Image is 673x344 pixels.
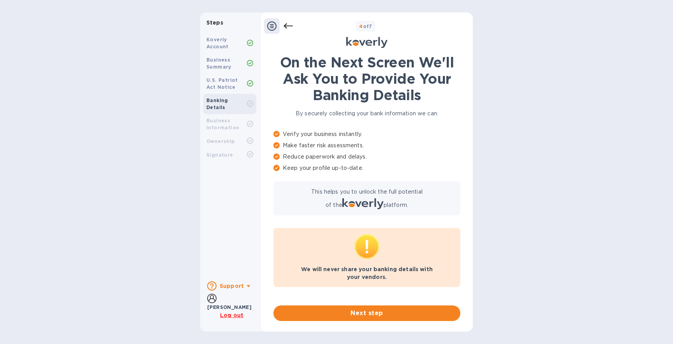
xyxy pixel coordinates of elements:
b: U.S. Patriot Act Notice [206,77,238,90]
p: Reduce paperwork and delays. [273,153,460,161]
b: Banking Details [206,97,228,110]
p: Verify your business instantly. [273,130,460,138]
b: [PERSON_NAME] [207,304,252,310]
b: Signature [206,152,233,158]
b: Steps [206,19,223,26]
button: Next step [273,305,460,321]
p: Keep your profile up-to-date. [273,164,460,172]
p: By securely collecting your bank information we can: [273,109,460,118]
b: of 7 [359,23,372,29]
h1: On the Next Screen We'll Ask You to Provide Your Banking Details [273,54,460,103]
span: Next step [280,309,454,318]
u: Log out [220,312,243,318]
b: Business Information [206,118,239,131]
b: Support [220,283,244,289]
p: of the platform. [326,198,408,209]
b: Koverly Account [206,37,229,49]
b: Business Summary [206,57,231,70]
span: 4 [359,23,363,29]
b: Ownership [206,138,235,144]
p: We will never share your banking details with your vendors. [280,265,454,281]
p: This helps you to unlock the full potential [311,188,423,196]
p: Make faster risk assessments. [273,141,460,150]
